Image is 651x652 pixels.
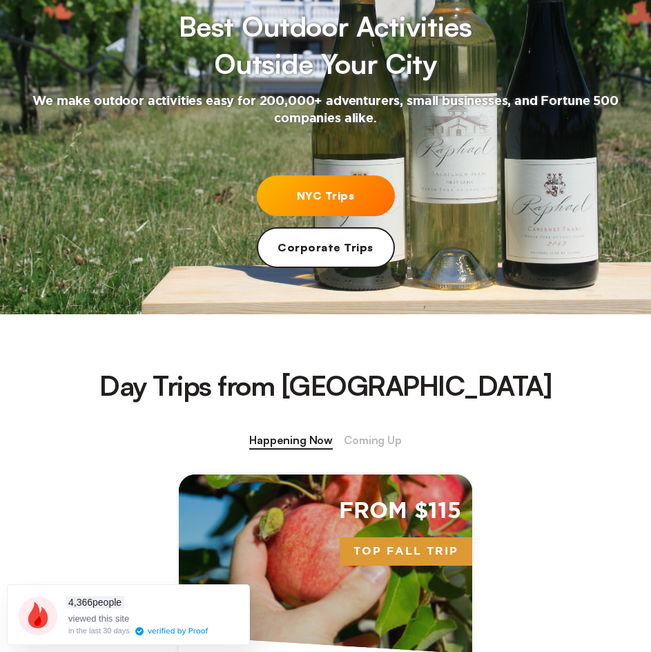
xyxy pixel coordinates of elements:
span: Happening Now [249,432,333,450]
span: Top Fall Trip [340,537,472,566]
h2: We make outdoor activities easy for 200,000+ adventurers, small businesses, and Fortune 500 compa... [14,93,637,127]
span: viewed this site [68,613,129,624]
span: Coming Up [344,432,402,450]
a: Corporate Trips [257,227,395,268]
h1: Best Outdoor Activities Outside Your City [179,8,472,82]
a: NYC Trips [257,175,395,216]
span: 4,366 [68,597,93,608]
span: From $115 [339,497,461,526]
div: in the last 30 days [68,627,130,635]
span: people [66,596,124,608]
